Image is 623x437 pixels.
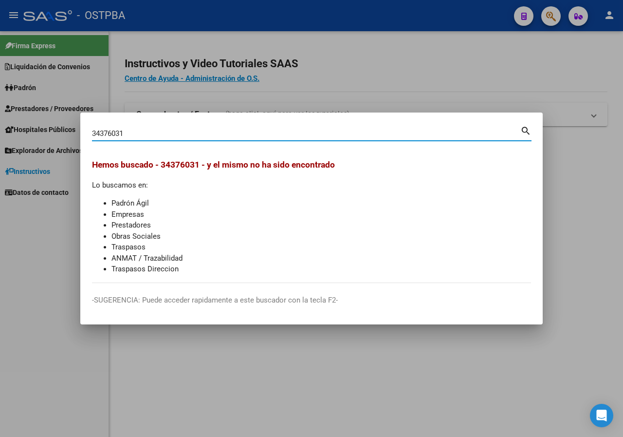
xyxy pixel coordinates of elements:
span: Hemos buscado - 34376031 - y el mismo no ha sido encontrado [92,160,335,170]
div: Lo buscamos en: [92,158,531,275]
li: ANMAT / Trazabilidad [111,253,531,264]
li: Prestadores [111,220,531,231]
li: Traspasos [111,242,531,253]
mat-icon: search [520,124,531,136]
li: Traspasos Direccion [111,264,531,275]
li: Empresas [111,209,531,220]
div: Open Intercom Messenger [590,404,613,427]
p: -SUGERENCIA: Puede acceder rapidamente a este buscador con la tecla F2- [92,295,531,306]
li: Padrón Ágil [111,198,531,209]
li: Obras Sociales [111,231,531,242]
